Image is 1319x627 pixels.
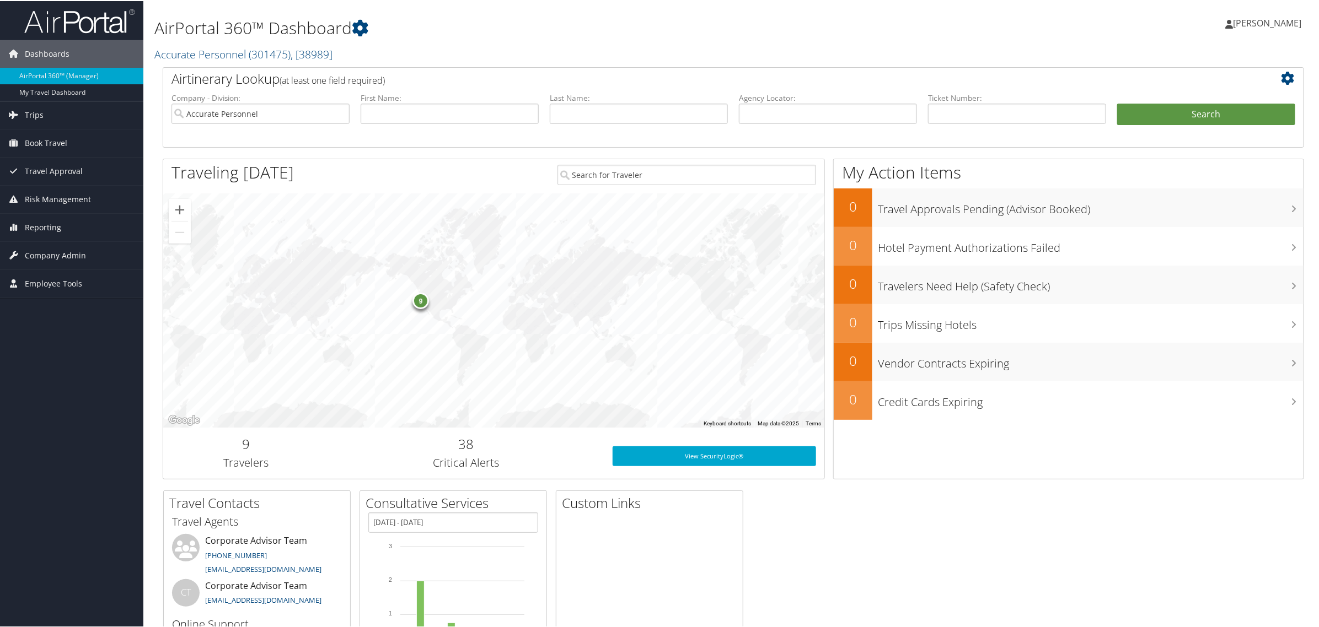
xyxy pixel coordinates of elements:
[704,419,751,426] button: Keyboard shortcuts
[361,91,539,102] label: First Name:
[25,156,83,184] span: Travel Approval
[878,311,1304,332] h3: Trips Missing Hotels
[166,412,202,426] img: Google
[834,380,1304,419] a: 0Credit Cards Expiring
[389,609,392,615] tspan: 1
[550,91,728,102] label: Last Name:
[834,342,1304,380] a: 0Vendor Contracts Expiring
[25,128,67,156] span: Book Travel
[834,235,872,253] h2: 0
[171,68,1200,87] h2: Airtinerary Lookup
[878,234,1304,255] h3: Hotel Payment Authorizations Failed
[291,46,333,61] span: , [ 38989 ]
[337,434,596,452] h2: 38
[834,303,1304,342] a: 0Trips Missing Hotels
[806,419,821,425] a: Terms (opens in new tab)
[205,563,321,573] a: [EMAIL_ADDRESS][DOMAIN_NAME]
[758,419,799,425] span: Map data ©2025
[171,434,320,452] h2: 9
[834,187,1304,226] a: 0Travel Approvals Pending (Advisor Booked)
[154,15,926,39] h1: AirPortal 360™ Dashboard
[366,493,546,511] h2: Consultative Services
[1225,6,1312,39] a: [PERSON_NAME]
[834,273,872,292] h2: 0
[613,445,817,465] a: View SecurityLogic®
[389,542,392,548] tspan: 3
[557,164,817,184] input: Search for Traveler
[389,575,392,582] tspan: 2
[169,198,191,220] button: Zoom in
[834,196,872,215] h2: 0
[169,220,191,242] button: Zoom out
[834,312,872,331] h2: 0
[25,269,82,296] span: Employee Tools
[25,185,91,212] span: Risk Management
[205,594,321,604] a: [EMAIL_ADDRESS][DOMAIN_NAME]
[172,513,342,528] h3: Travel Agents
[25,213,61,240] span: Reporting
[171,91,350,102] label: Company - Division:
[280,73,385,85] span: (at least one field required)
[24,7,135,33] img: airportal-logo.png
[834,389,872,408] h2: 0
[166,412,202,426] a: Open this area in Google Maps (opens a new window)
[834,264,1304,303] a: 0Travelers Need Help (Safety Check)
[249,46,291,61] span: ( 301475 )
[172,578,200,606] div: CT
[878,388,1304,409] h3: Credit Cards Expiring
[167,533,347,578] li: Corporate Advisor Team
[171,454,320,469] h3: Travelers
[171,160,294,183] h1: Traveling [DATE]
[878,195,1304,216] h3: Travel Approvals Pending (Advisor Booked)
[25,241,86,268] span: Company Admin
[834,226,1304,264] a: 0Hotel Payment Authorizations Failed
[1233,16,1301,28] span: [PERSON_NAME]
[25,39,69,67] span: Dashboards
[834,160,1304,183] h1: My Action Items
[154,46,333,61] a: Accurate Personnel
[205,549,267,559] a: [PHONE_NUMBER]
[878,272,1304,293] h3: Travelers Need Help (Safety Check)
[562,493,743,511] h2: Custom Links
[25,100,44,128] span: Trips
[412,291,429,308] div: 9
[928,91,1106,102] label: Ticket Number:
[878,349,1304,370] h3: Vendor Contracts Expiring
[337,454,596,469] h3: Critical Alerts
[169,493,350,511] h2: Travel Contacts
[167,578,347,614] li: Corporate Advisor Team
[739,91,917,102] label: Agency Locator:
[834,350,872,369] h2: 0
[1117,102,1295,125] button: Search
